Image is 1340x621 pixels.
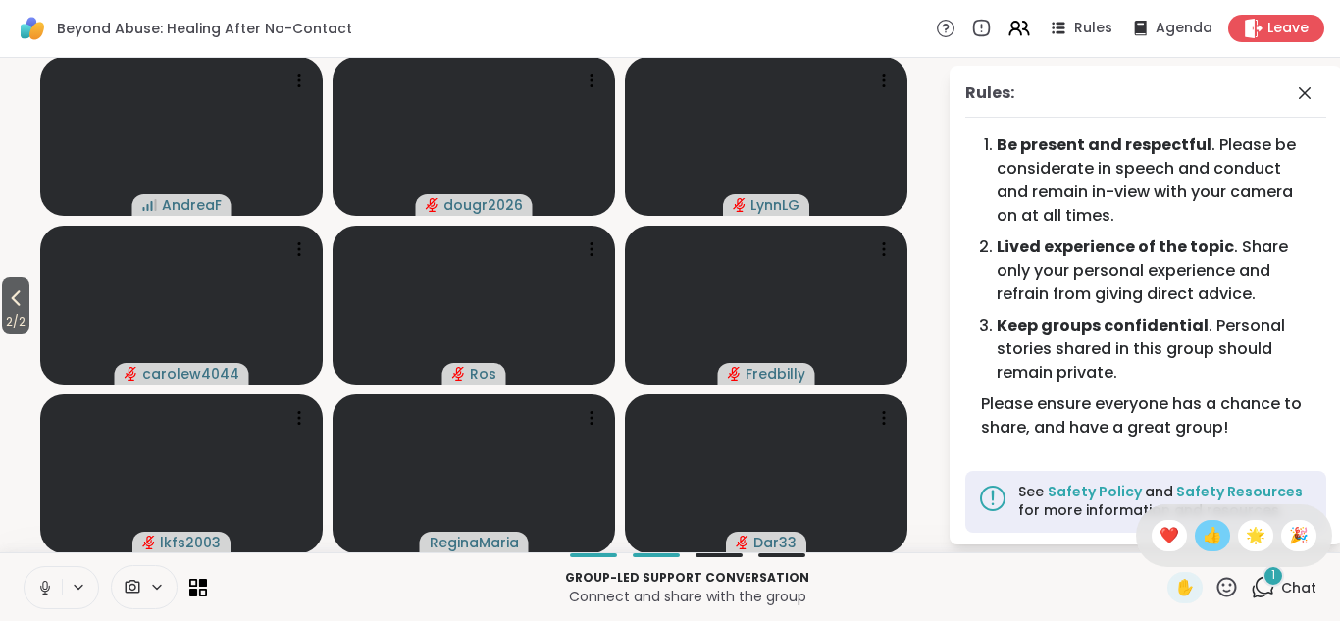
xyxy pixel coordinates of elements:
button: 2/2 [2,277,29,334]
b: Keep groups confidential [997,314,1209,336]
span: ❤️ [1160,524,1179,547]
span: audio-muted [736,536,749,549]
span: ReginaMaria [430,533,519,552]
span: 1 [1271,567,1275,584]
li: . Please be considerate in speech and conduct and remain in-view with your camera on at all times. [997,133,1311,228]
a: Safety Policy [1048,482,1145,501]
div: See and for more information and resources. [1018,483,1314,521]
span: Ros [470,364,496,384]
b: Be present and respectful [997,133,1211,156]
span: 🎉 [1289,524,1309,547]
span: audio-muted [728,367,742,381]
li: . Share only your personal experience and refrain from giving direct advice. [997,235,1311,306]
span: audio-muted [733,198,747,212]
span: carolew4044 [142,364,239,384]
span: audio-muted [142,536,156,549]
span: Fredbilly [746,364,805,384]
span: 2 / 2 [2,310,29,334]
span: AndreaF [162,195,222,215]
span: LynnLG [750,195,799,215]
span: audio-muted [125,367,138,381]
span: audio-muted [426,198,439,212]
b: Lived experience of the topic [997,235,1234,258]
span: audio-muted [452,367,466,381]
span: ✋ [1175,576,1195,599]
span: dougr2026 [443,195,523,215]
span: 👍 [1203,524,1222,547]
img: ShareWell Logomark [16,12,49,45]
span: Dar33 [753,533,797,552]
span: Beyond Abuse: Healing After No-Contact [57,19,352,38]
a: Safety Resources [1173,482,1303,501]
li: . Personal stories shared in this group should remain private. [997,314,1311,385]
div: Rules: [965,81,1014,105]
div: Please ensure everyone has a chance to share, and have a great group! [981,392,1311,440]
span: Rules [1074,19,1112,38]
span: Chat [1281,578,1316,597]
span: 🌟 [1246,524,1265,547]
span: Agenda [1156,19,1212,38]
p: Group-led support conversation [219,569,1156,587]
p: Connect and share with the group [219,587,1156,606]
span: Leave [1267,19,1309,38]
span: lkfs2003 [160,533,221,552]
